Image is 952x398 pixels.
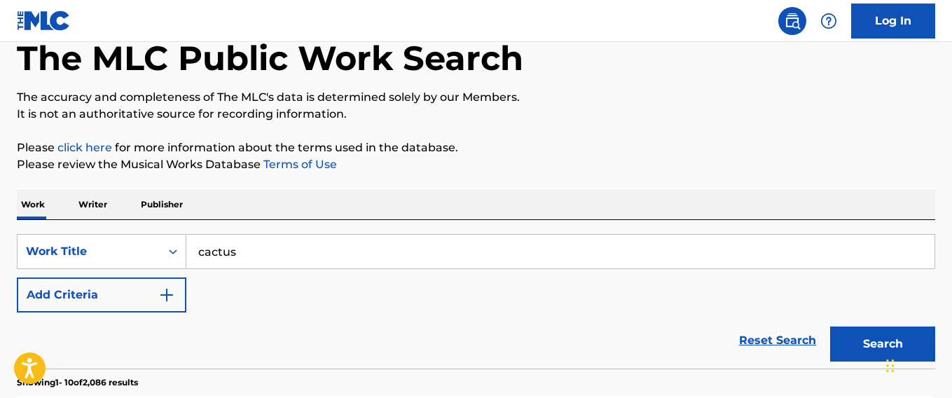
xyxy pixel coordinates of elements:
p: It is not an authoritative source for recording information. [17,106,935,123]
p: Please review the Musical Works Database [17,156,935,173]
div: Work Title [26,243,152,260]
img: MLC Logo [17,11,71,31]
img: search [784,13,801,29]
a: Terms of Use [261,158,337,171]
p: The accuracy and completeness of The MLC's data is determined solely by our Members. [17,89,935,106]
a: Public Search [778,7,806,35]
p: Please for more information about the terms used in the database. [17,139,935,156]
p: Work [17,190,49,219]
img: 9d2ae6d4665cec9f34b9.svg [158,287,175,303]
form: Search Form [17,234,935,369]
img: help [820,13,837,29]
a: click here [57,141,112,154]
p: Writer [74,190,111,219]
button: Search [830,327,935,362]
div: Arrastrar [886,345,895,387]
p: Publisher [137,190,187,219]
p: Showing 1 - 10 of 2,086 results [17,376,138,389]
a: Reset Search [732,325,823,356]
h1: The MLC Public Work Search [17,37,523,79]
iframe: Chat Widget [882,331,952,398]
a: Log In [851,4,935,39]
div: Widget de chat [882,331,952,398]
button: Add Criteria [17,277,186,313]
div: Help [815,7,843,35]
